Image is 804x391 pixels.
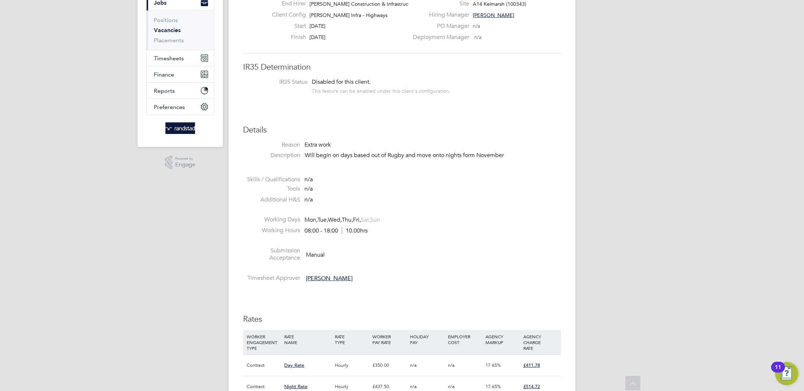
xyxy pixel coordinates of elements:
[473,1,526,7] span: A14 Kelmarsh (100343)
[147,10,214,50] div: Jobs
[282,330,333,349] div: RATE NAME
[361,216,370,223] span: Sat,
[409,34,469,41] label: Deployment Manager
[317,216,328,223] span: Tue,
[446,330,484,349] div: EMPLOYER COST
[154,87,175,94] span: Reports
[243,216,300,223] label: Working Days
[266,34,306,41] label: Finish
[243,247,300,262] label: Submission Acceptance
[147,83,214,99] button: Reports
[243,176,300,183] label: Skills / Qualifications
[175,156,195,162] span: Powered by
[310,23,325,29] span: [DATE]
[448,362,455,368] span: n/a
[245,330,282,355] div: WORKER ENGAGEMENT TYPE
[305,152,561,159] p: Will begin on days based out of Rugby and move onto nights form November
[485,362,501,368] span: 17.65%
[474,34,481,40] span: n/a
[266,11,306,19] label: Client Config
[243,314,561,325] h3: Rates
[154,71,174,78] span: Finance
[243,62,561,73] h3: IR35 Determination
[312,86,450,94] div: This feature can be enabled under this client's configuration.
[310,34,325,40] span: [DATE]
[410,362,417,368] span: n/a
[243,152,300,159] label: Description
[353,216,361,223] span: Fri,
[408,330,446,349] div: HOLIDAY PAY
[473,12,514,18] span: [PERSON_NAME]
[175,162,195,168] span: Engage
[310,12,388,18] span: [PERSON_NAME] Infra - Highways
[371,330,408,349] div: WORKER PAY RATE
[333,330,371,349] div: RATE TYPE
[250,78,307,86] label: IR35 Status
[154,55,184,62] span: Timesheets
[485,383,501,390] span: 17.65%
[243,227,300,234] label: Working Hours
[284,362,304,368] span: Day Rate
[410,383,417,390] span: n/a
[154,104,185,110] span: Preferences
[304,141,331,148] span: Extra work
[312,78,371,86] span: Disabled for this client.
[243,185,300,193] label: Tools
[154,37,184,44] a: Placements
[310,1,415,7] span: [PERSON_NAME] Construction & Infrastruct…
[154,17,178,23] a: Positions
[243,141,300,149] label: Reason
[243,196,300,204] label: Additional H&S
[328,216,342,223] span: Wed,
[243,274,300,282] label: Timesheet Approver
[304,196,313,203] span: n/a
[370,216,380,223] span: Sun
[523,362,540,368] span: £411.78
[146,122,214,134] a: Go to home page
[333,355,371,376] div: Hourly
[147,50,214,66] button: Timesheets
[266,22,306,30] label: Start
[245,355,282,376] div: Contract
[304,216,317,223] span: Mon,
[371,355,408,376] div: £350.00
[523,383,540,390] span: £514.72
[165,156,196,169] a: Powered byEngage
[306,251,325,258] span: Manual
[304,227,368,235] div: 08:00 - 18:00
[243,125,561,135] h3: Details
[342,227,368,234] span: 10.00hrs
[473,23,480,29] span: n/a
[284,383,307,390] span: Night Rate
[775,362,798,385] button: Open Resource Center, 11 new notifications
[448,383,455,390] span: n/a
[342,216,353,223] span: Thu,
[484,330,521,349] div: AGENCY MARKUP
[147,99,214,115] button: Preferences
[522,330,559,355] div: AGENCY CHARGE RATE
[304,176,313,183] span: n/a
[147,66,214,82] button: Finance
[775,367,781,377] div: 11
[165,122,195,134] img: randstad-logo-retina.png
[304,185,313,192] span: n/a
[409,22,469,30] label: PO Manager
[306,275,353,282] span: [PERSON_NAME]
[154,27,181,34] a: Vacancies
[409,11,469,19] label: Hiring Manager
